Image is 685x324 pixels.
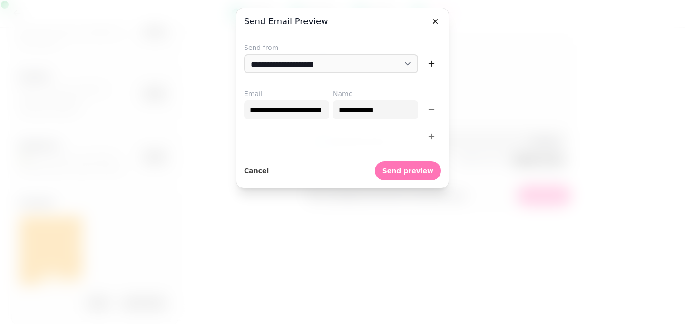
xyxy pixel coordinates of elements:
[333,89,418,98] label: Name
[244,167,269,174] span: Cancel
[244,89,329,98] label: Email
[244,16,441,27] h3: Send email preview
[244,161,269,180] button: Cancel
[382,167,433,174] span: Send preview
[244,43,441,52] label: Send from
[375,161,441,180] button: Send preview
